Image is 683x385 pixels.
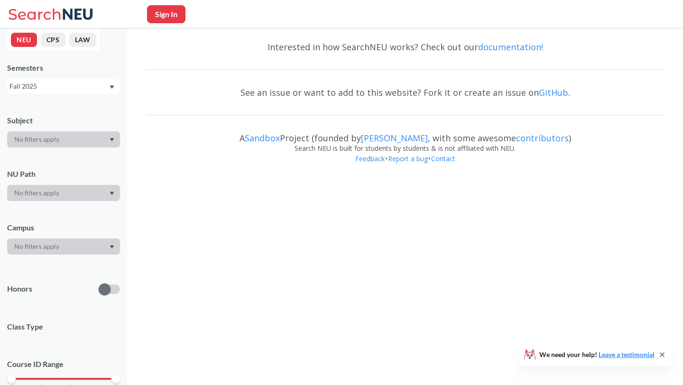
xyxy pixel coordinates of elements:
a: Sandbox [245,132,280,144]
a: Report a bug [388,154,428,163]
a: Leave a testimonial [599,350,655,358]
a: [PERSON_NAME] [361,132,428,144]
div: Dropdown arrow [7,238,120,255]
div: Semesters [7,63,120,73]
div: Subject [7,115,120,126]
div: Campus [7,222,120,233]
span: Class Type [7,321,120,332]
div: Fall 2025Dropdown arrow [7,79,120,94]
a: Feedback [355,154,385,163]
div: NU Path [7,169,120,179]
div: • • [146,154,664,178]
button: CPS [41,33,65,47]
svg: Dropdown arrow [110,138,114,142]
a: Contact [431,154,456,163]
button: NEU [11,33,37,47]
div: A Project (founded by , with some awesome ) [146,124,664,143]
div: Interested in how SearchNEU works? Check out our [146,33,664,61]
div: Search NEU is built for students by students & is not affiliated with NEU. [146,143,664,154]
a: GitHub [539,87,568,98]
a: documentation! [478,41,543,53]
p: Honors [7,284,32,294]
span: We need your help! [539,351,655,358]
div: See an issue or want to add to this website? Fork it or create an issue on . [146,79,664,106]
button: LAW [69,33,96,47]
svg: Dropdown arrow [110,245,114,249]
button: Sign In [147,5,185,23]
svg: Dropdown arrow [110,85,114,89]
div: Fall 2025 [9,81,109,92]
p: Course ID Range [7,359,120,370]
div: Dropdown arrow [7,131,120,147]
svg: Dropdown arrow [110,192,114,195]
div: Dropdown arrow [7,185,120,201]
a: contributors [516,132,569,144]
